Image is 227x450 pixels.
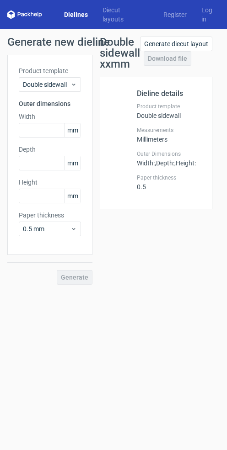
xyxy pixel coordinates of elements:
span: mm [65,189,81,203]
label: Paper thickness [19,211,81,220]
h3: Outer dimensions [19,99,81,108]
label: Product template [137,103,201,110]
label: Width [19,112,81,121]
h2: Dieline details [137,88,201,99]
span: mm [65,156,81,170]
span: Double sidewall [23,80,70,89]
a: Log in [194,5,220,24]
a: Diecut layouts [95,5,141,24]
div: Millimeters [137,127,201,143]
h1: Generate new dieline [7,37,220,48]
a: Generate diecut layout [140,37,212,51]
span: mm [65,123,81,137]
a: Dielines [57,10,95,19]
div: 0.5 [137,174,201,191]
label: Depth [19,145,81,154]
label: Paper thickness [137,174,201,181]
label: Measurements [137,127,201,134]
label: Product template [19,66,81,75]
span: , Height : [174,159,196,167]
span: , Depth : [155,159,174,167]
h1: Double sidewall xxmm [100,37,140,69]
div: Double sidewall [137,103,201,119]
label: Outer Dimensions [137,150,201,158]
span: Width : [137,159,155,167]
label: Height [19,178,81,187]
span: 0.5 mm [23,224,70,233]
a: Register [156,10,194,19]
